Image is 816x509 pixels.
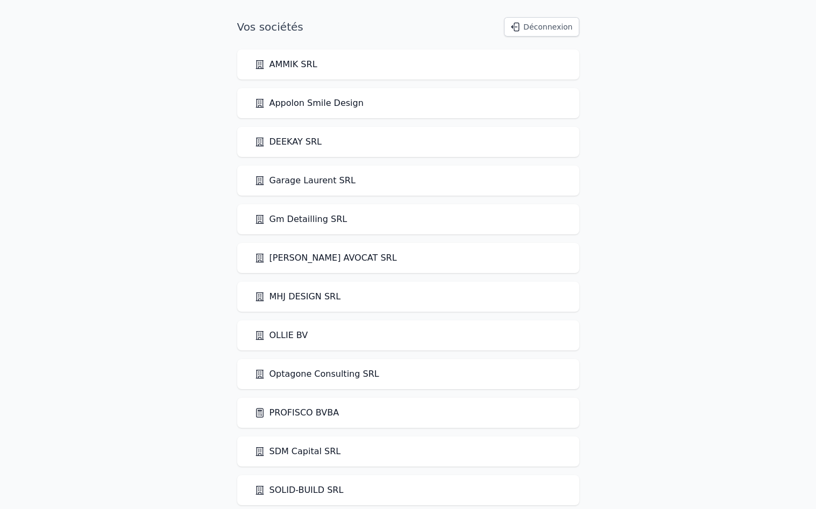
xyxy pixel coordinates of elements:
h1: Vos sociétés [237,19,303,34]
a: DEEKAY SRL [254,135,322,148]
a: Optagone Consulting SRL [254,368,379,381]
a: Appolon Smile Design [254,97,364,110]
a: SDM Capital SRL [254,445,341,458]
a: OLLIE BV [254,329,308,342]
button: Déconnexion [504,17,579,37]
a: AMMIK SRL [254,58,317,71]
a: MHJ DESIGN SRL [254,290,341,303]
a: Gm Detailling SRL [254,213,347,226]
a: SOLID-BUILD SRL [254,484,344,497]
a: PROFISCO BVBA [254,406,339,419]
a: [PERSON_NAME] AVOCAT SRL [254,252,397,264]
a: Garage Laurent SRL [254,174,356,187]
